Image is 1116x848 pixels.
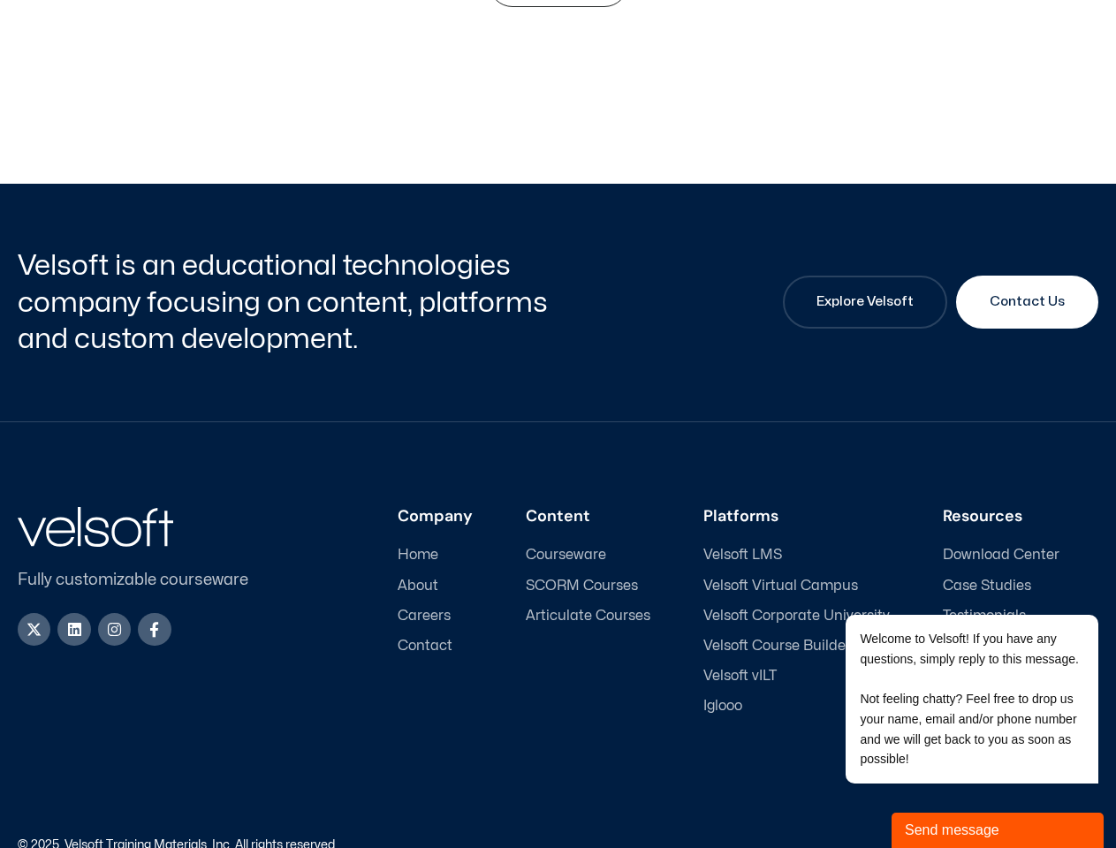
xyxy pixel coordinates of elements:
a: Contact [398,638,473,655]
iframe: chat widget [892,809,1107,848]
span: SCORM Courses [526,578,638,594]
h3: Platforms [703,507,890,526]
a: Explore Velsoft [783,276,947,329]
a: Velsoft Virtual Campus [703,578,890,594]
span: About [398,578,438,594]
a: Careers [398,608,473,625]
span: Velsoft Virtual Campus [703,578,858,594]
span: Explore Velsoft [816,291,914,313]
span: Contact [398,638,452,655]
h3: Content [526,507,650,526]
a: About [398,578,473,594]
p: Fully customizable courseware [18,568,277,592]
a: Iglooo [703,698,890,715]
span: Contact Us [990,291,1065,313]
a: Velsoft Corporate University [703,608,890,625]
a: SCORM Courses [526,578,650,594]
h2: Velsoft is an educational technologies company focusing on content, platforms and custom developm... [18,247,554,358]
h3: Company [398,507,473,526]
span: Velsoft LMS [703,547,782,564]
iframe: chat widget [789,456,1107,804]
span: Home [398,547,438,564]
span: Velsoft Course Builder [703,638,851,655]
a: Contact Us [956,276,1098,329]
a: Velsoft LMS [703,547,890,564]
span: Careers [398,608,451,625]
span: Iglooo [703,698,742,715]
a: Home [398,547,473,564]
a: Courseware [526,547,650,564]
span: Courseware [526,547,606,564]
span: Velsoft vILT [703,668,777,685]
a: Articulate Courses [526,608,650,625]
a: Velsoft vILT [703,668,890,685]
a: Velsoft Course Builder [703,638,890,655]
